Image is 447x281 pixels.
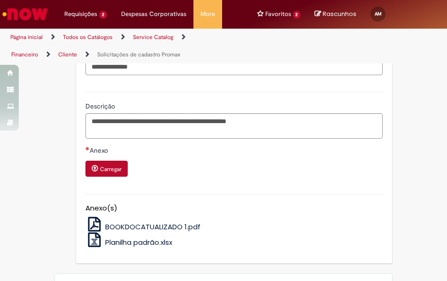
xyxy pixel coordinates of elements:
a: Service Catalog [133,33,173,41]
span: Planilha padrão.xlsx [105,237,172,247]
a: Financeiro [11,51,38,58]
span: More [200,9,215,19]
span: 2 [293,11,301,19]
textarea: Descrição [85,113,383,139]
ul: Trilhas de página [7,29,216,63]
span: Anexo [90,146,110,155]
span: BOOKDOCATUALIZADO 1.pdf [105,222,200,232]
a: Solicitações de cadastro Promax [97,51,180,58]
span: Descrição [85,102,117,110]
a: Todos os Catálogos [63,33,113,41]
span: Despesas Corporativas [121,9,186,19]
small: Carregar [100,165,122,173]
span: Necessários [85,147,90,150]
a: Página inicial [10,33,43,41]
a: Cliente [58,51,77,58]
span: Rascunhos [323,9,356,18]
span: Requisições [64,9,97,19]
a: BOOKDOCATUALIZADO 1.pdf [85,222,200,232]
a: Planilha padrão.xlsx [85,237,172,247]
span: AM [375,11,382,17]
button: Carregar anexo de Anexo Required [85,161,128,177]
span: 2 [99,11,107,19]
h5: Anexo(s) [85,204,383,212]
img: ServiceNow [1,5,49,23]
a: No momento, sua lista de rascunhos tem 0 Itens [315,9,356,18]
input: Telefone do Estabelecimento (com DDD) [85,59,383,75]
span: Favoritos [265,9,291,19]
